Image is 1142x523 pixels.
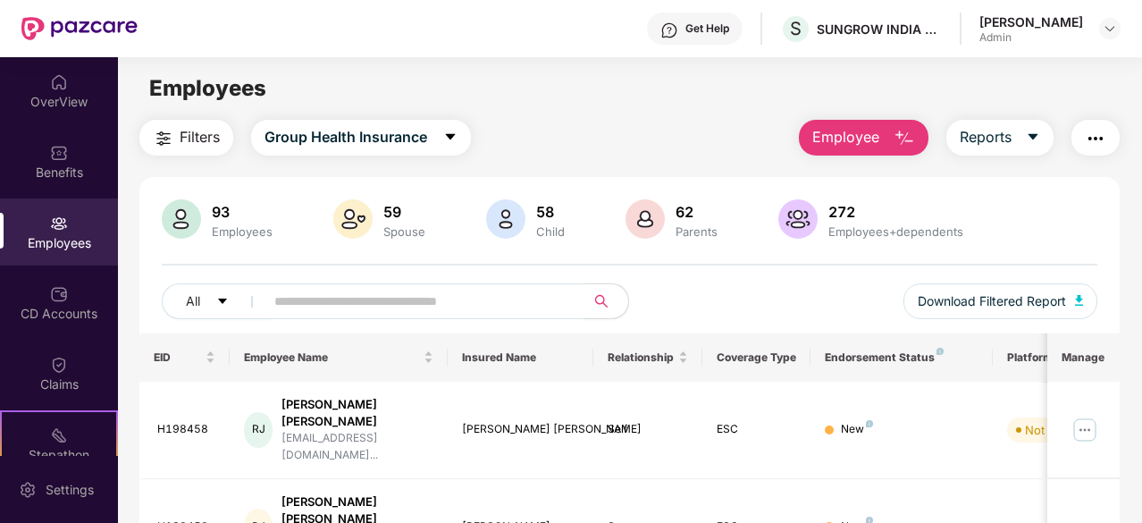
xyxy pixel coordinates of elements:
div: Employees [208,224,276,239]
div: 272 [825,203,967,221]
img: svg+xml;base64,PHN2ZyBpZD0iQ0RfQWNjb3VudHMiIGRhdGEtbmFtZT0iQ0QgQWNjb3VudHMiIHhtbG5zPSJodHRwOi8vd3... [50,285,68,303]
img: svg+xml;base64,PHN2ZyB4bWxucz0iaHR0cDovL3d3dy53My5vcmcvMjAwMC9zdmciIHdpZHRoPSIyNCIgaGVpZ2h0PSIyNC... [153,128,174,149]
span: caret-down [1026,130,1040,146]
button: Allcaret-down [162,283,271,319]
th: Employee Name [230,333,448,382]
img: svg+xml;base64,PHN2ZyBpZD0iQ2xhaW0iIHhtbG5zPSJodHRwOi8vd3d3LnczLm9yZy8yMDAwL3N2ZyIgd2lkdGg9IjIwIi... [50,356,68,374]
img: svg+xml;base64,PHN2ZyB4bWxucz0iaHR0cDovL3d3dy53My5vcmcvMjAwMC9zdmciIHdpZHRoPSIyMSIgaGVpZ2h0PSIyMC... [50,426,68,444]
span: Download Filtered Report [918,291,1066,311]
div: 58 [533,203,568,221]
button: Filters [139,120,233,156]
div: [EMAIL_ADDRESS][DOMAIN_NAME]... [281,430,433,464]
img: svg+xml;base64,PHN2ZyB4bWxucz0iaHR0cDovL3d3dy53My5vcmcvMjAwMC9zdmciIHdpZHRoPSIyNCIgaGVpZ2h0PSIyNC... [1085,128,1106,149]
div: Platform Status [1007,350,1105,365]
th: Insured Name [448,333,593,382]
div: H198458 [157,421,216,438]
span: All [186,291,200,311]
div: ESC [717,421,797,438]
div: 59 [380,203,429,221]
div: New [841,421,873,438]
div: Employees+dependents [825,224,967,239]
span: caret-down [443,130,458,146]
img: New Pazcare Logo [21,17,138,40]
span: Employees [149,75,266,101]
span: Group Health Insurance [265,126,427,148]
div: Self [608,421,688,438]
button: Employee [799,120,928,156]
img: svg+xml;base64,PHN2ZyBpZD0iSG9tZSIgeG1sbnM9Imh0dHA6Ly93d3cudzMub3JnLzIwMDAvc3ZnIiB3aWR0aD0iMjAiIG... [50,73,68,91]
div: Spouse [380,224,429,239]
img: svg+xml;base64,PHN2ZyB4bWxucz0iaHR0cDovL3d3dy53My5vcmcvMjAwMC9zdmciIHdpZHRoPSI4IiBoZWlnaHQ9IjgiIH... [936,348,944,355]
div: Stepathon [2,446,116,464]
th: Manage [1047,333,1120,382]
img: svg+xml;base64,PHN2ZyBpZD0iQmVuZWZpdHMiIHhtbG5zPSJodHRwOi8vd3d3LnczLm9yZy8yMDAwL3N2ZyIgd2lkdGg9Ij... [50,144,68,162]
img: svg+xml;base64,PHN2ZyB4bWxucz0iaHR0cDovL3d3dy53My5vcmcvMjAwMC9zdmciIHhtbG5zOnhsaW5rPSJodHRwOi8vd3... [1075,295,1084,306]
div: [PERSON_NAME] [979,13,1083,30]
img: svg+xml;base64,PHN2ZyB4bWxucz0iaHR0cDovL3d3dy53My5vcmcvMjAwMC9zdmciIHhtbG5zOnhsaW5rPSJodHRwOi8vd3... [778,199,818,239]
button: Group Health Insurancecaret-down [251,120,471,156]
span: Filters [180,126,220,148]
div: Parents [672,224,721,239]
img: svg+xml;base64,PHN2ZyB4bWxucz0iaHR0cDovL3d3dy53My5vcmcvMjAwMC9zdmciIHhtbG5zOnhsaW5rPSJodHRwOi8vd3... [333,199,373,239]
img: svg+xml;base64,PHN2ZyBpZD0iRHJvcGRvd24tMzJ4MzIiIHhtbG5zPSJodHRwOi8vd3d3LnczLm9yZy8yMDAwL3N2ZyIgd2... [1103,21,1117,36]
th: EID [139,333,231,382]
div: 93 [208,203,276,221]
img: svg+xml;base64,PHN2ZyBpZD0iSGVscC0zMngzMiIgeG1sbnM9Imh0dHA6Ly93d3cudzMub3JnLzIwMDAvc3ZnIiB3aWR0aD... [660,21,678,39]
div: RJ [244,412,272,448]
span: S [790,18,802,39]
div: 62 [672,203,721,221]
button: Reportscaret-down [946,120,1054,156]
span: Reports [960,126,1012,148]
th: Relationship [593,333,702,382]
div: Admin [979,30,1083,45]
img: svg+xml;base64,PHN2ZyB4bWxucz0iaHR0cDovL3d3dy53My5vcmcvMjAwMC9zdmciIHhtbG5zOnhsaW5rPSJodHRwOi8vd3... [162,199,201,239]
span: search [584,294,619,308]
div: SUNGROW INDIA PRIVATE LIMITED [817,21,942,38]
div: Get Help [685,21,729,36]
div: Child [533,224,568,239]
img: manageButton [1071,416,1099,444]
img: svg+xml;base64,PHN2ZyB4bWxucz0iaHR0cDovL3d3dy53My5vcmcvMjAwMC9zdmciIHdpZHRoPSI4IiBoZWlnaHQ9IjgiIH... [866,420,873,427]
img: svg+xml;base64,PHN2ZyBpZD0iU2V0dGluZy0yMHgyMCIgeG1sbnM9Imh0dHA6Ly93d3cudzMub3JnLzIwMDAvc3ZnIiB3aW... [19,481,37,499]
div: Endorsement Status [825,350,978,365]
button: Download Filtered Report [903,283,1098,319]
th: Coverage Type [702,333,811,382]
div: [PERSON_NAME] [PERSON_NAME] [281,396,433,430]
div: [PERSON_NAME] [PERSON_NAME] [462,421,579,438]
img: svg+xml;base64,PHN2ZyB4bWxucz0iaHR0cDovL3d3dy53My5vcmcvMjAwMC9zdmciIHhtbG5zOnhsaW5rPSJodHRwOi8vd3... [486,199,525,239]
span: Employee [812,126,879,148]
div: Settings [40,481,99,499]
span: Employee Name [244,350,420,365]
img: svg+xml;base64,PHN2ZyB4bWxucz0iaHR0cDovL3d3dy53My5vcmcvMjAwMC9zdmciIHhtbG5zOnhsaW5rPSJodHRwOi8vd3... [626,199,665,239]
span: caret-down [216,295,229,309]
button: search [584,283,629,319]
span: Relationship [608,350,675,365]
img: svg+xml;base64,PHN2ZyBpZD0iRW1wbG95ZWVzIiB4bWxucz0iaHR0cDovL3d3dy53My5vcmcvMjAwMC9zdmciIHdpZHRoPS... [50,215,68,232]
img: svg+xml;base64,PHN2ZyB4bWxucz0iaHR0cDovL3d3dy53My5vcmcvMjAwMC9zdmciIHhtbG5zOnhsaW5rPSJodHRwOi8vd3... [894,128,915,149]
div: Not Verified [1025,421,1090,439]
span: EID [154,350,203,365]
